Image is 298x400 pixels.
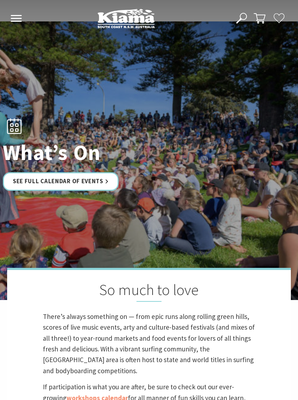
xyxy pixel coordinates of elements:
[43,281,255,302] h2: So much to love
[3,141,205,164] h1: What’s On
[3,172,119,191] a: See Full Calendar of Events
[43,311,255,376] p: There’s always something on — from epic runs along rolling green hills, scores of live music even...
[98,9,155,28] img: Kiama Logo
